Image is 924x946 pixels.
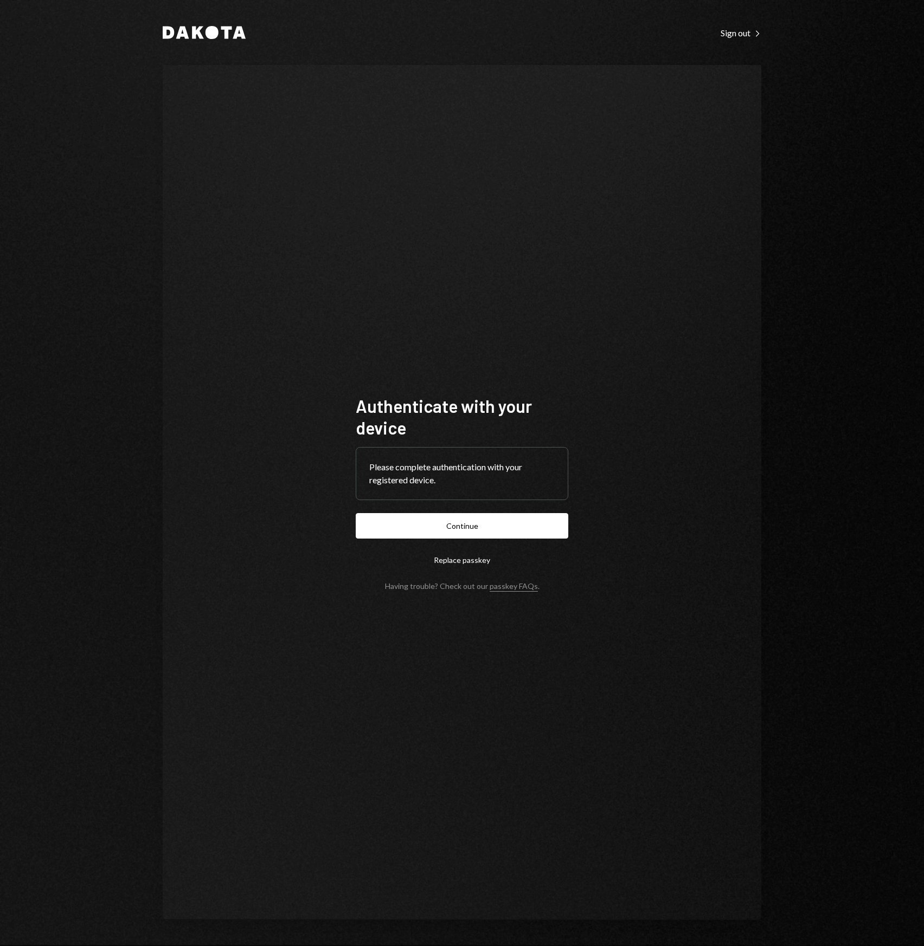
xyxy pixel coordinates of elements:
[356,547,568,573] button: Replace passkey
[490,581,538,592] a: passkey FAQs
[356,513,568,539] button: Continue
[385,581,540,591] div: Having trouble? Check out our .
[356,395,568,438] h1: Authenticate with your device
[721,28,761,38] div: Sign out
[721,27,761,38] a: Sign out
[369,461,555,487] div: Please complete authentication with your registered device.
